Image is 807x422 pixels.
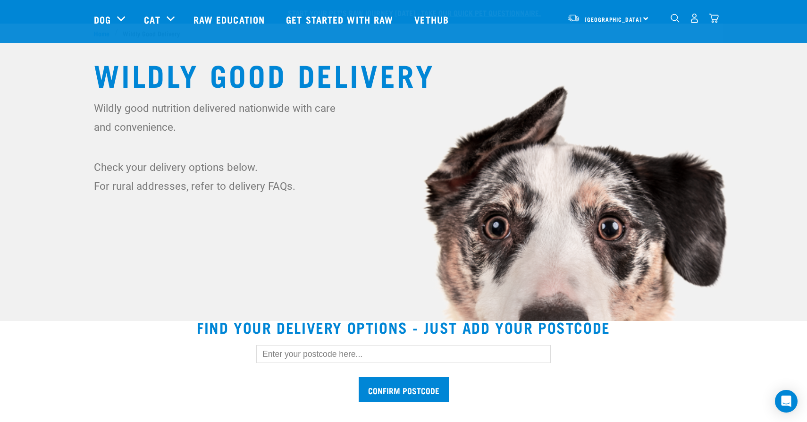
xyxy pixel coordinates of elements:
[94,57,713,91] h1: Wildly Good Delivery
[184,0,277,38] a: Raw Education
[775,390,798,413] div: Open Intercom Messenger
[256,345,551,363] input: Enter your postcode here...
[94,158,342,195] p: Check your delivery options below. For rural addresses, refer to delivery FAQs.
[11,319,796,336] h2: Find your delivery options - just add your postcode
[671,14,680,23] img: home-icon-1@2x.png
[144,12,160,26] a: Cat
[709,13,719,23] img: home-icon@2x.png
[567,14,580,22] img: van-moving.png
[94,12,111,26] a: Dog
[689,13,699,23] img: user.png
[405,0,461,38] a: Vethub
[359,377,449,402] input: Confirm postcode
[94,99,342,136] p: Wildly good nutrition delivered nationwide with care and convenience.
[277,0,405,38] a: Get started with Raw
[585,17,642,21] span: [GEOGRAPHIC_DATA]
